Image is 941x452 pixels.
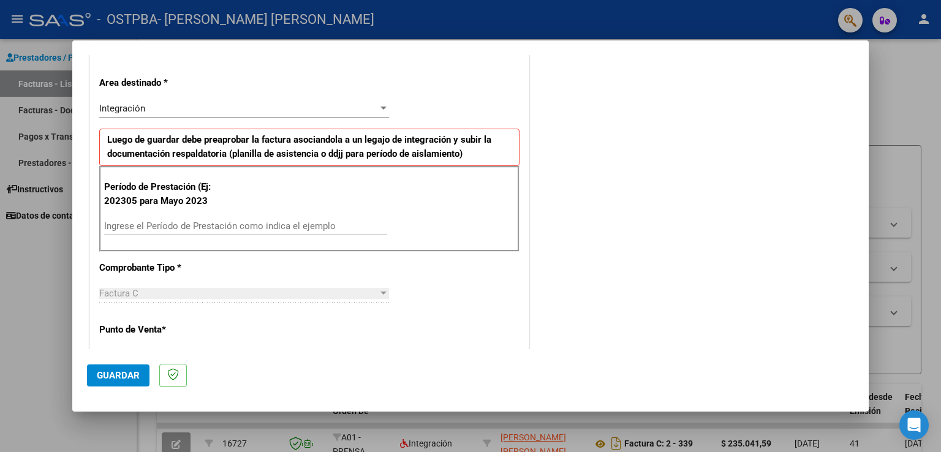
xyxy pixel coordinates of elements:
p: Comprobante Tipo * [99,261,225,275]
span: Guardar [97,370,140,381]
span: Integración [99,103,145,114]
button: Guardar [87,364,149,386]
span: Factura C [99,288,138,299]
p: Area destinado * [99,76,225,90]
span: ANALISIS PRESTADOR [99,45,192,56]
p: Punto de Venta [99,323,225,337]
p: Período de Prestación (Ej: 202305 para Mayo 2023 [104,180,227,208]
strong: Luego de guardar debe preaprobar la factura asociandola a un legajo de integración y subir la doc... [107,134,491,159]
div: Open Intercom Messenger [899,410,929,440]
